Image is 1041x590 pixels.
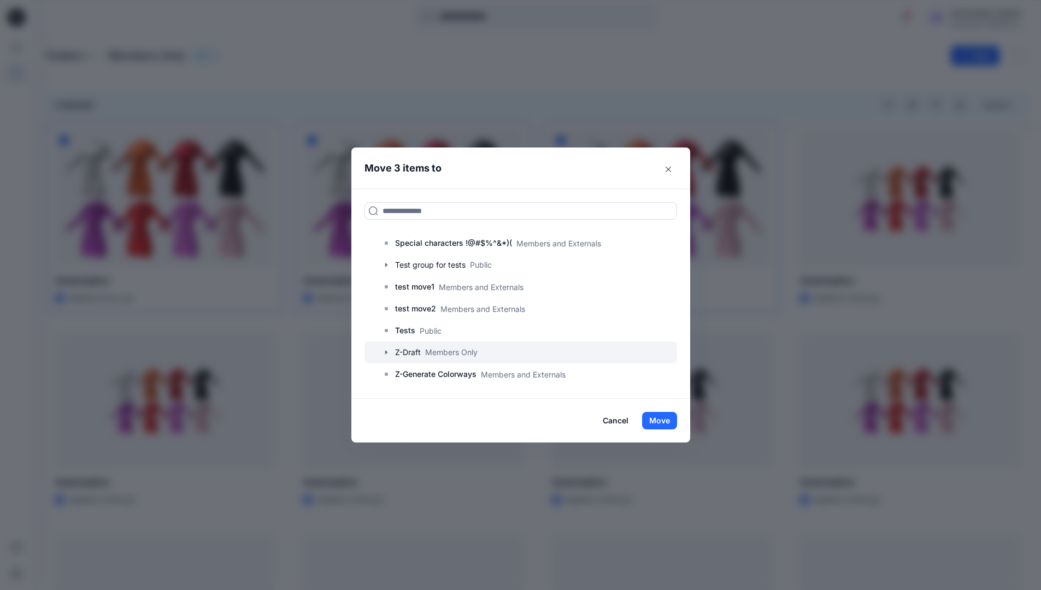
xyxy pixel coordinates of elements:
button: Cancel [596,412,636,429]
p: Public [420,325,442,337]
p: Members and Externals [516,238,601,249]
p: test move2 [395,302,436,315]
p: Members and Externals [439,281,524,293]
p: Tests [395,324,415,337]
p: Special characters !@#$%^&*)( [395,237,512,250]
header: Move 3 items to [351,147,673,188]
p: Members and Externals [440,303,525,315]
button: Close [660,161,677,178]
p: test move1 [395,280,434,293]
p: Members and Externals [481,369,566,380]
button: Move [642,412,677,429]
p: Z-Generate Colorways [395,368,477,381]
